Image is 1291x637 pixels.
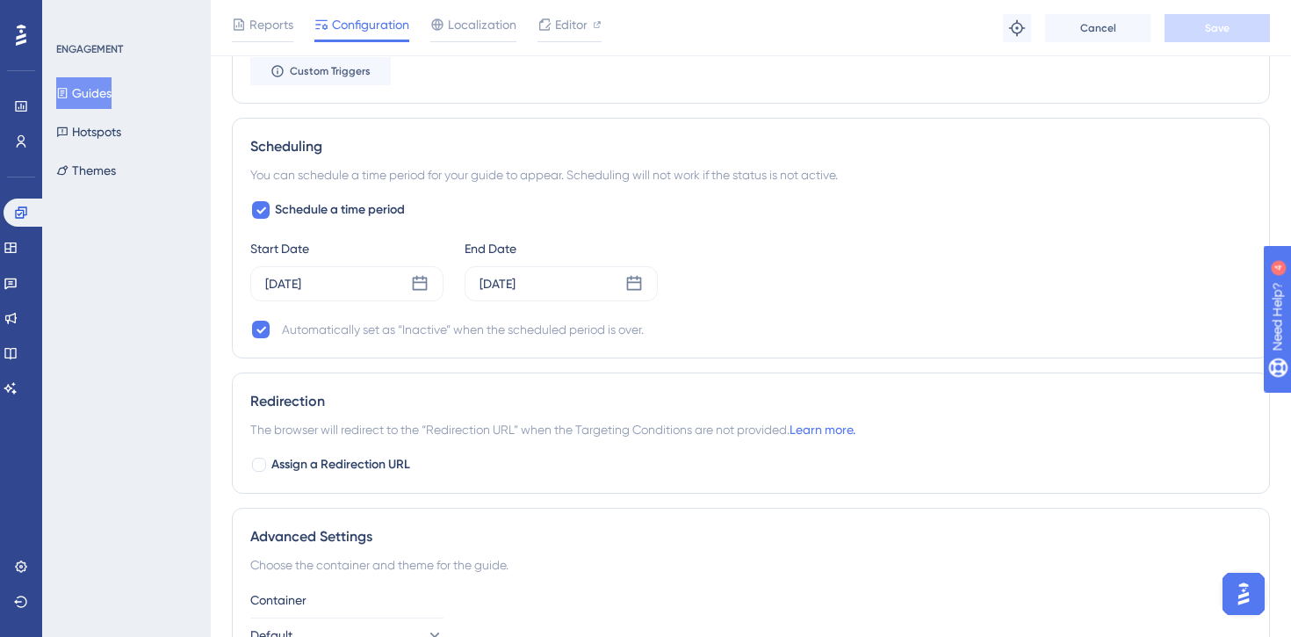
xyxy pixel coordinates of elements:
[56,116,121,148] button: Hotspots
[448,14,516,35] span: Localization
[122,9,127,23] div: 4
[465,238,658,259] div: End Date
[790,423,855,437] a: Learn more.
[480,273,516,294] div: [DATE]
[1217,568,1270,620] iframe: UserGuiding AI Assistant Launcher
[250,57,391,85] button: Custom Triggers
[271,454,410,475] span: Assign a Redirection URL
[282,319,644,340] div: Automatically set as “Inactive” when the scheduled period is over.
[290,64,371,78] span: Custom Triggers
[250,554,1251,575] div: Choose the container and theme for the guide.
[1080,21,1116,35] span: Cancel
[56,77,112,109] button: Guides
[275,199,405,221] span: Schedule a time period
[265,273,301,294] div: [DATE]
[250,526,1251,547] div: Advanced Settings
[250,164,1251,185] div: You can schedule a time period for your guide to appear. Scheduling will not work if the status i...
[250,238,444,259] div: Start Date
[56,42,123,56] div: ENGAGEMENT
[332,14,409,35] span: Configuration
[250,391,1251,412] div: Redirection
[41,4,110,25] span: Need Help?
[250,136,1251,157] div: Scheduling
[555,14,588,35] span: Editor
[1205,21,1230,35] span: Save
[1165,14,1270,42] button: Save
[1045,14,1150,42] button: Cancel
[249,14,293,35] span: Reports
[250,419,855,440] span: The browser will redirect to the “Redirection URL” when the Targeting Conditions are not provided.
[250,590,1251,611] div: Container
[56,155,116,186] button: Themes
